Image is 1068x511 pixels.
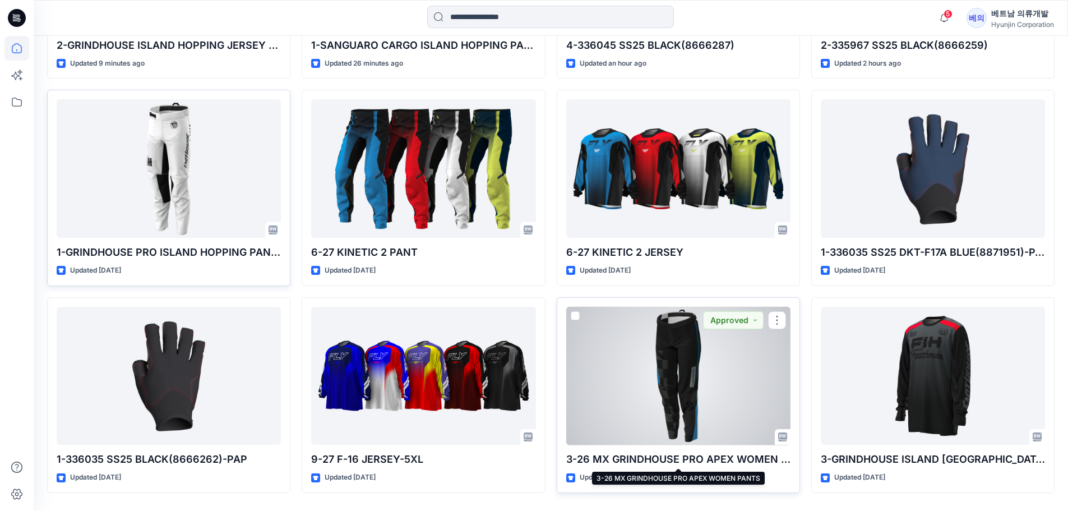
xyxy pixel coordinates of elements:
[580,58,646,70] p: Updated an hour ago
[325,265,376,277] p: Updated [DATE]
[311,452,535,467] p: 9-27 F-16 JERSEY-5XL
[821,452,1045,467] p: 3-GRINDHOUSE ISLAND [GEOGRAPHIC_DATA]
[834,265,885,277] p: Updated [DATE]
[580,472,631,484] p: Updated [DATE]
[991,7,1054,20] div: 베트남 의류개발
[311,38,535,53] p: 1-SANGUARO CARGO ISLAND HOPPING PANTS - BLACK SUB
[821,99,1045,238] a: 1-336035 SS25 DKT-F17A BLUE(8871951)-PAP
[57,452,281,467] p: 1-336035 SS25 BLACK(8666262)-PAP
[57,307,281,445] a: 1-336035 SS25 BLACK(8666262)-PAP
[821,245,1045,260] p: 1-336035 SS25 DKT-F17A BLUE(8871951)-PAP
[566,452,790,467] p: 3-26 MX GRINDHOUSE PRO APEX WOMEN PANTS
[991,20,1054,29] div: Hyunjin Corporation
[70,265,121,277] p: Updated [DATE]
[566,38,790,53] p: 4-336045 SS25 BLACK(8666287)
[325,472,376,484] p: Updated [DATE]
[566,307,790,445] a: 3-26 MX GRINDHOUSE PRO APEX WOMEN PANTS
[944,10,953,19] span: 5
[967,8,987,28] div: 베의
[566,245,790,260] p: 6-27 KINETIC 2 JERSEY
[57,99,281,238] a: 1-GRINDHOUSE PRO ISLAND HOPPING PANTS YOUTH
[325,58,403,70] p: Updated 26 minutes ago
[821,307,1045,445] a: 3-GRINDHOUSE ISLAND HOPPING JERSEY
[311,245,535,260] p: 6-27 KINETIC 2 PANT
[834,58,901,70] p: Updated 2 hours ago
[70,472,121,484] p: Updated [DATE]
[566,99,790,238] a: 6-27 KINETIC 2 JERSEY
[57,245,281,260] p: 1-GRINDHOUSE PRO ISLAND HOPPING PANTS YOUTH
[311,307,535,445] a: 9-27 F-16 JERSEY-5XL
[57,38,281,53] p: 2-GRINDHOUSE ISLAND HOPPING JERSEY YOUTH
[70,58,145,70] p: Updated 9 minutes ago
[821,38,1045,53] p: 2-335967 SS25 BLACK(8666259)
[311,99,535,238] a: 6-27 KINETIC 2 PANT
[834,472,885,484] p: Updated [DATE]
[580,265,631,277] p: Updated [DATE]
